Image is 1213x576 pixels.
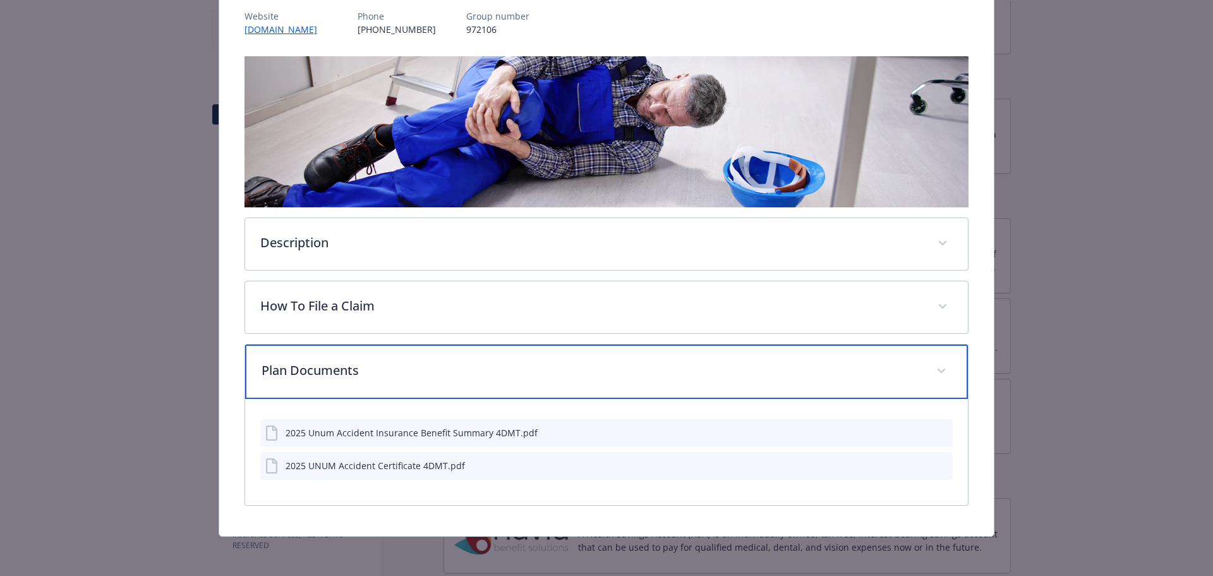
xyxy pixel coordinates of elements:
p: Group number [466,9,529,23]
p: Description [260,233,923,252]
button: preview file [936,459,948,472]
button: download file [916,459,926,472]
div: Description [245,218,969,270]
a: [DOMAIN_NAME] [244,23,327,35]
div: Plan Documents [245,399,969,505]
button: preview file [936,426,948,439]
p: Phone [358,9,436,23]
img: banner [244,56,969,207]
p: How To File a Claim [260,297,923,316]
p: Website [244,9,327,23]
p: 972106 [466,23,529,36]
button: download file [916,426,926,439]
p: Plan Documents [262,361,922,380]
div: 2025 Unum Accident Insurance Benefit Summary 4DMT.pdf [286,426,538,439]
div: Plan Documents [245,345,969,399]
div: How To File a Claim [245,281,969,333]
div: 2025 UNUM Accident Certificate 4DMT.pdf [286,459,465,472]
p: [PHONE_NUMBER] [358,23,436,36]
